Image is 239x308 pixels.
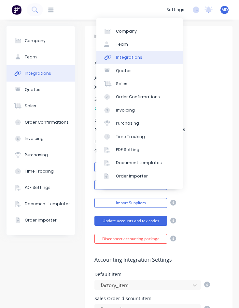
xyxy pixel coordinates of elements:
[25,87,40,93] div: Quotes
[25,152,48,158] div: Purchasing
[7,163,75,179] button: Time Tracking
[94,33,125,40] div: Integrations
[94,216,167,226] button: Update accounts and tax codes
[96,64,183,77] a: Quotes
[116,41,128,47] div: Team
[94,60,223,67] h5: Accounting Integration Details
[94,118,185,123] div: Connected to
[25,201,71,207] div: Document templates
[25,70,51,76] div: Integrations
[7,82,75,98] button: Quotes
[116,160,162,166] div: Document templates
[163,5,188,15] div: settings
[116,28,137,34] div: Company
[96,24,183,38] a: Company
[25,103,36,109] div: Sales
[94,147,129,154] span: 08:59am [DATE]
[96,51,183,64] a: Integrations
[94,296,210,301] div: Sales Order discount item
[7,131,75,147] button: Invoicing
[94,272,210,277] div: Default item
[116,81,127,87] div: Sales
[25,38,46,44] div: Company
[116,68,132,74] div: Quotes
[94,84,105,90] span: Xero
[94,126,185,133] span: Narembeen Engineering & Steel Supplies
[25,54,37,60] div: Team
[94,97,119,101] div: Status
[94,257,223,263] h5: Accounting Integration Settings
[25,136,44,142] div: Invoicing
[94,105,119,112] span: Connected
[94,162,167,172] button: Update accounting data
[221,7,228,13] span: MD
[96,130,183,143] a: Time Tracking
[116,147,142,153] div: PDF Settings
[96,77,183,90] a: Sales
[25,168,54,174] div: Time Tracking
[7,212,75,228] button: Order Importer
[7,196,75,212] button: Document templates
[7,33,75,49] button: Company
[96,143,183,156] a: PDF Settings
[25,217,57,223] div: Order Importer
[116,120,139,126] div: Purchasing
[7,114,75,131] button: Order Confirmations
[7,49,75,65] button: Team
[7,147,75,163] button: Purchasing
[116,54,142,60] div: Integrations
[116,107,135,113] div: Invoicing
[94,76,138,80] div: Accounting package
[7,179,75,196] button: PDF Settings
[94,139,129,144] div: Last update
[96,90,183,103] a: Order Confirmations
[12,5,21,15] img: Factory
[94,180,167,190] button: Import Customers
[96,170,183,183] a: Order Importer
[96,156,183,169] a: Document templates
[25,119,69,125] div: Order Confirmations
[7,65,75,82] button: Integrations
[94,234,167,244] button: Disconnect accounting package
[116,94,160,100] div: Order Confirmations
[7,98,75,114] button: Sales
[25,185,50,191] div: PDF Settings
[116,173,148,179] div: Order Importer
[116,134,145,140] div: Time Tracking
[94,198,167,208] button: Import Suppliers
[96,38,183,51] a: Team
[96,117,183,130] a: Purchasing
[96,104,183,117] a: Invoicing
